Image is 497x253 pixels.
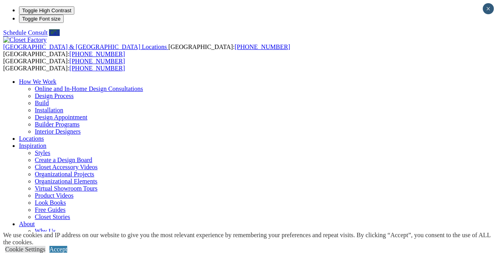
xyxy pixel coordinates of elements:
a: Interior Designers [35,128,81,135]
button: Toggle Font size [19,15,64,23]
a: Builder Programs [35,121,79,128]
a: Inspiration [19,142,46,149]
button: Toggle High Contrast [19,6,74,15]
a: How We Work [19,78,57,85]
a: Closet Stories [35,213,70,220]
img: Closet Factory [3,36,47,43]
a: Create a Design Board [35,157,92,163]
a: Cookie Settings [5,246,45,253]
a: [GEOGRAPHIC_DATA] & [GEOGRAPHIC_DATA] Locations [3,43,168,50]
span: [GEOGRAPHIC_DATA] & [GEOGRAPHIC_DATA] Locations [3,43,167,50]
a: Installation [35,107,63,113]
a: Locations [19,135,44,142]
a: [PHONE_NUMBER] [70,65,125,72]
a: [PHONE_NUMBER] [234,43,290,50]
a: Online and In-Home Design Consultations [35,85,143,92]
span: [GEOGRAPHIC_DATA]: [GEOGRAPHIC_DATA]: [3,43,290,57]
a: [PHONE_NUMBER] [70,51,125,57]
a: Schedule Consult [3,29,47,36]
a: Product Videos [35,192,74,199]
a: Organizational Projects [35,171,94,177]
a: Why Us [35,228,56,234]
a: Call [49,29,60,36]
span: Toggle Font size [22,16,60,22]
button: Close [483,3,494,14]
a: Design Appointment [35,114,87,121]
a: Build [35,100,49,106]
a: Styles [35,149,50,156]
a: Organizational Elements [35,178,97,185]
span: [GEOGRAPHIC_DATA]: [GEOGRAPHIC_DATA]: [3,58,125,72]
a: [PHONE_NUMBER] [70,58,125,64]
a: Look Books [35,199,66,206]
a: Design Process [35,93,74,99]
span: Toggle High Contrast [22,8,71,13]
a: Virtual Showroom Tours [35,185,98,192]
a: Free Guides [35,206,66,213]
a: About [19,221,35,227]
a: Accept [49,246,67,253]
a: Closet Accessory Videos [35,164,98,170]
div: We use cookies and IP address on our website to give you the most relevant experience by remember... [3,232,497,246]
